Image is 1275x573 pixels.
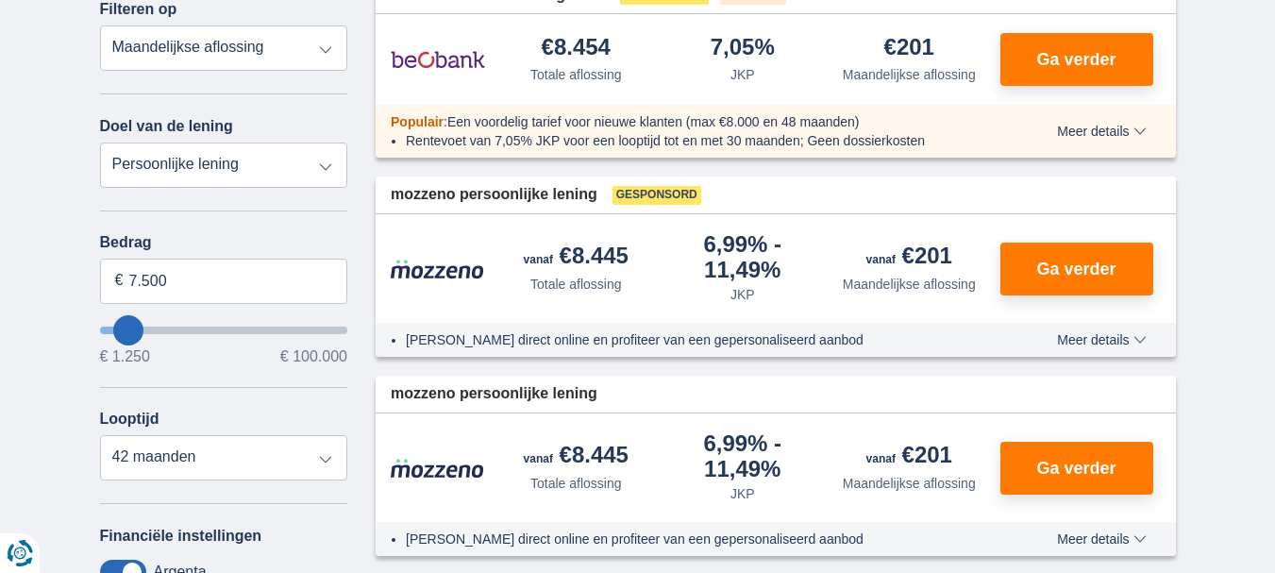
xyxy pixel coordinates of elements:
div: €8.445 [524,244,629,271]
span: mozzeno persoonlijke lening [391,184,597,206]
label: Doel van de lening [100,118,233,135]
span: Populair [391,114,444,129]
span: Een voordelig tarief voor nieuwe klanten (max €8.000 en 48 maanden) [447,114,860,129]
div: Maandelijkse aflossing [843,275,976,294]
span: € 1.250 [100,349,150,364]
input: wantToBorrow [100,327,348,334]
div: €201 [866,444,952,470]
img: product.pl.alt Beobank [391,36,485,83]
div: : [376,112,1003,131]
span: Meer details [1057,125,1146,138]
div: JKP [730,484,755,503]
span: Ga verder [1036,460,1116,477]
label: Financiële instellingen [100,528,262,545]
div: Maandelijkse aflossing [843,65,976,84]
button: Ga verder [1000,442,1153,495]
span: Meer details [1057,532,1146,546]
div: JKP [730,65,755,84]
button: Meer details [1043,531,1160,547]
span: Gesponsord [612,186,701,205]
span: Ga verder [1036,51,1116,68]
span: Ga verder [1036,261,1116,278]
li: [PERSON_NAME] direct online en profiteer van een gepersonaliseerd aanbod [406,330,988,349]
div: Totale aflossing [530,474,622,493]
button: Ga verder [1000,243,1153,295]
li: [PERSON_NAME] direct online en profiteer van een gepersonaliseerd aanbod [406,530,988,548]
div: 6,99% [667,432,819,480]
img: product.pl.alt Mozzeno [391,259,485,279]
div: 6,99% [667,233,819,281]
div: Totale aflossing [530,275,622,294]
div: Maandelijkse aflossing [843,474,976,493]
span: Meer details [1057,333,1146,346]
span: € 100.000 [280,349,347,364]
div: €8.445 [524,444,629,470]
div: €8.454 [542,36,611,61]
div: 7,05% [711,36,775,61]
button: Meer details [1043,124,1160,139]
li: Rentevoet van 7,05% JKP voor een looptijd tot en met 30 maanden; Geen dossierkosten [406,131,988,150]
button: Meer details [1043,332,1160,347]
span: mozzeno persoonlijke lening [391,383,597,405]
label: Bedrag [100,234,348,251]
button: Ga verder [1000,33,1153,86]
img: product.pl.alt Mozzeno [391,458,485,479]
label: Looptijd [100,411,159,428]
div: Totale aflossing [530,65,622,84]
div: JKP [730,285,755,304]
div: €201 [866,244,952,271]
div: €201 [884,36,934,61]
label: Filteren op [100,1,177,18]
span: € [115,270,124,292]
